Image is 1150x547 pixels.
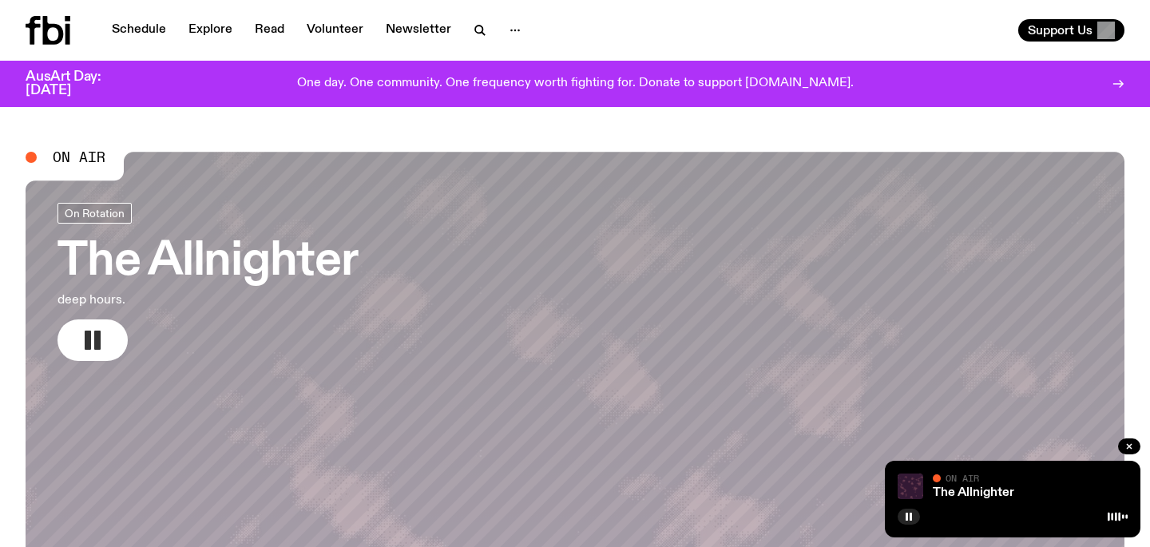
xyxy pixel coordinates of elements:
[57,203,132,224] a: On Rotation
[57,203,358,361] a: The Allnighterdeep hours.
[102,19,176,42] a: Schedule
[1028,23,1092,38] span: Support Us
[376,19,461,42] a: Newsletter
[65,207,125,219] span: On Rotation
[933,486,1014,499] a: The Allnighter
[297,19,373,42] a: Volunteer
[26,70,128,97] h3: AusArt Day: [DATE]
[297,77,854,91] p: One day. One community. One frequency worth fighting for. Donate to support [DOMAIN_NAME].
[1018,19,1124,42] button: Support Us
[245,19,294,42] a: Read
[57,291,358,310] p: deep hours.
[946,473,979,483] span: On Air
[53,150,105,164] span: On Air
[57,240,358,284] h3: The Allnighter
[179,19,242,42] a: Explore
